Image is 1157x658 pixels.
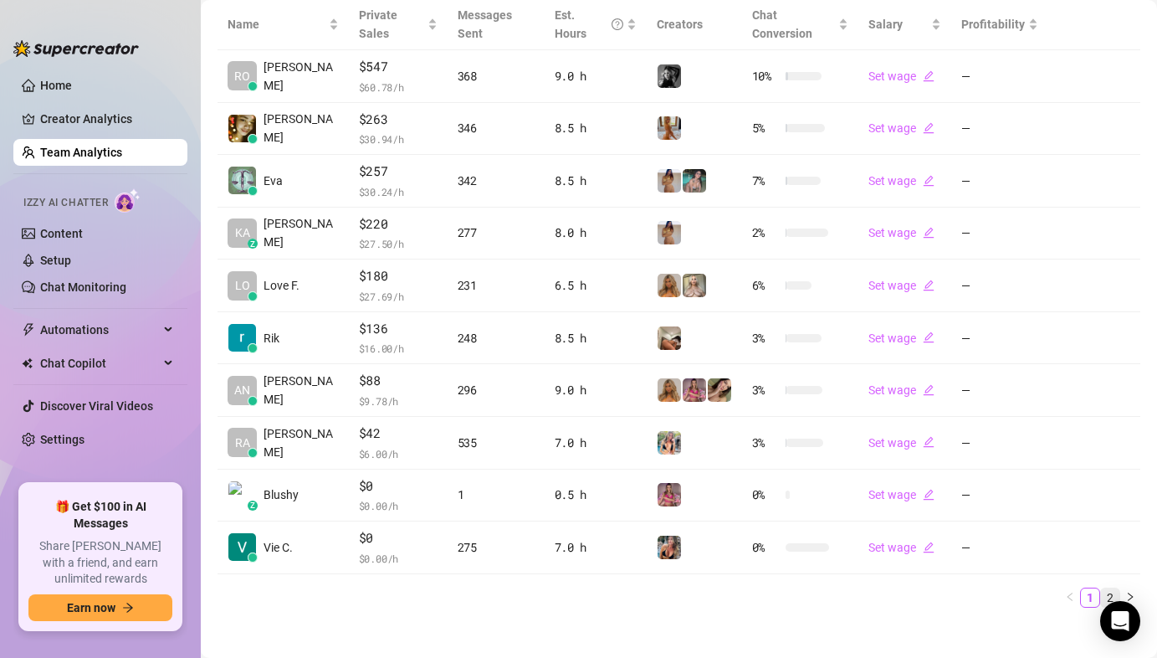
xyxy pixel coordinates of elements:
[658,536,681,559] img: SilviaSage (Free)
[359,528,438,548] span: $0
[658,116,681,140] img: Celine (VIP)
[752,8,812,40] span: Chat Conversion
[1060,588,1080,608] li: Previous Page
[359,424,438,444] span: $42
[708,378,731,402] img: Mocha (VIP)
[683,169,706,193] img: MJaee (VIP)
[40,146,122,159] a: Team Analytics
[658,483,681,506] img: Tabby (VIP)
[359,162,438,182] span: $257
[555,276,637,295] div: 6.5 h
[359,340,438,357] span: $ 16.00 /h
[868,279,934,292] a: Set wageedit
[40,433,84,446] a: Settings
[458,276,535,295] div: 231
[555,67,637,85] div: 9.0 h
[923,436,934,448] span: edit
[555,119,637,137] div: 8.5 h
[458,434,535,452] div: 535
[1081,589,1099,607] a: 1
[1060,588,1080,608] button: left
[228,167,256,194] img: Eva
[28,594,172,621] button: Earn nowarrow-right
[752,276,779,295] span: 6 %
[752,486,779,504] span: 0 %
[359,550,438,567] span: $ 0.00 /h
[40,280,126,294] a: Chat Monitoring
[951,364,1048,417] td: —
[923,122,934,134] span: edit
[658,221,681,244] img: Georgia (VIP)
[658,431,681,455] img: SilviaSage (VIP)
[234,381,250,399] span: AN
[23,195,108,211] span: Izzy AI Chatter
[752,434,779,452] span: 3 %
[923,542,934,553] span: edit
[264,424,339,461] span: [PERSON_NAME]
[1101,589,1119,607] a: 2
[359,235,438,252] span: $ 27.50 /h
[752,224,779,242] span: 2 %
[115,188,141,213] img: AI Chatter
[868,332,934,345] a: Set wageedit
[923,70,934,82] span: edit
[228,533,256,561] img: Vie Castillo
[22,323,35,337] span: thunderbolt
[868,436,934,450] a: Set wageedit
[40,316,159,343] span: Automations
[40,105,174,132] a: Creator Analytics
[235,224,250,242] span: KA
[264,486,299,504] span: Blushy
[868,541,934,554] a: Set wageedit
[359,8,397,40] span: Private Sales
[264,372,339,409] span: [PERSON_NAME]
[868,121,934,135] a: Set wageedit
[555,224,637,242] div: 8.0 h
[22,357,33,369] img: Chat Copilot
[868,69,934,83] a: Set wageedit
[612,6,623,43] span: question-circle
[264,58,339,95] span: [PERSON_NAME]
[923,332,934,343] span: edit
[951,260,1048,312] td: —
[359,110,438,130] span: $263
[658,274,681,297] img: Jaz (VIP)
[264,214,339,251] span: [PERSON_NAME]
[458,538,535,557] div: 275
[923,175,934,187] span: edit
[235,434,250,452] span: RA
[359,371,438,391] span: $88
[235,276,250,295] span: LO
[658,378,681,402] img: Jaz (VIP)
[923,489,934,501] span: edit
[658,326,681,350] img: Chloe (VIP)
[555,434,637,452] div: 7.0 h
[951,470,1048,522] td: —
[228,481,256,509] img: Blushy
[752,329,779,347] span: 3 %
[951,522,1048,574] td: —
[1120,588,1140,608] li: Next Page
[951,50,1048,103] td: —
[868,226,934,239] a: Set wageedit
[1100,601,1140,641] div: Open Intercom Messenger
[961,18,1025,31] span: Profitability
[951,417,1048,470] td: —
[951,155,1048,208] td: —
[458,8,512,40] span: Messages Sent
[359,183,438,200] span: $ 30.24 /h
[752,119,779,137] span: 5 %
[359,214,438,234] span: $220
[1100,588,1120,608] li: 2
[683,378,706,402] img: Tabby (VIP)
[122,602,134,614] span: arrow-right
[951,103,1048,156] td: —
[28,538,172,588] span: Share [PERSON_NAME] with a friend, and earn unlimited rewards
[868,383,934,397] a: Set wageedit
[923,280,934,291] span: edit
[359,266,438,286] span: $180
[359,476,438,496] span: $0
[458,67,535,85] div: 368
[458,381,535,399] div: 296
[40,227,83,240] a: Content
